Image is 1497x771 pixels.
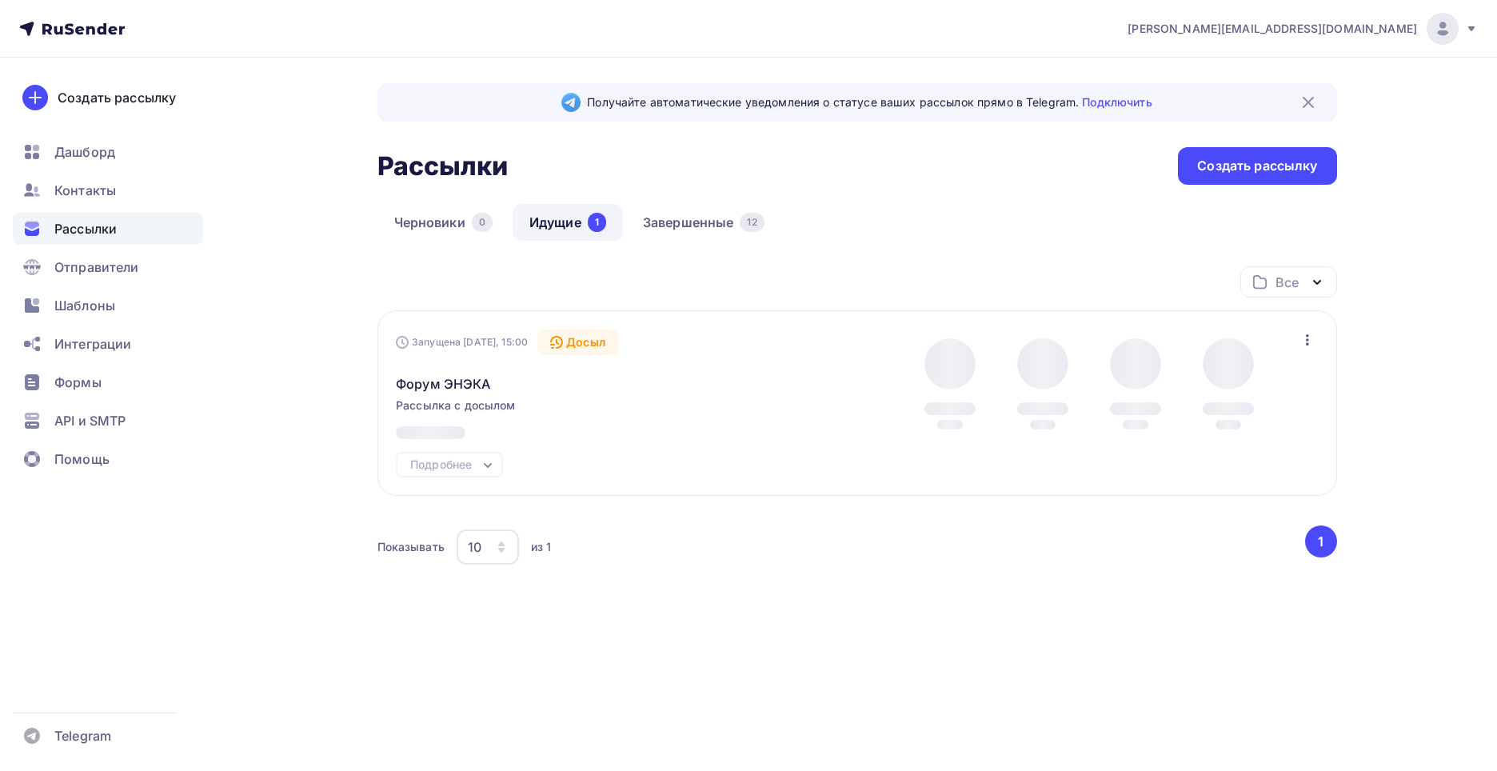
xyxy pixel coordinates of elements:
[13,251,203,283] a: Отправители
[472,213,493,232] div: 0
[1240,266,1337,298] button: Все
[1197,157,1317,175] div: Создать рассылку
[54,142,115,162] span: Дашборд
[396,336,528,349] div: Запущена [DATE], 15:00
[377,204,509,241] a: Черновики0
[468,537,481,557] div: 10
[587,94,1152,110] span: Получайте автоматические уведомления о статусе ваших рассылок прямо в Telegram.
[456,529,520,565] button: 10
[54,373,102,392] span: Формы
[377,539,445,555] div: Показывать
[13,290,203,322] a: Шаблоны
[13,136,203,168] a: Дашборд
[588,213,606,232] div: 1
[1128,13,1478,45] a: [PERSON_NAME][EMAIL_ADDRESS][DOMAIN_NAME]
[13,174,203,206] a: Контакты
[54,449,110,469] span: Помощь
[58,88,176,107] div: Создать рассылку
[396,374,491,393] span: Форум ЭНЭКА
[626,204,781,241] a: Завершенные12
[1128,21,1417,37] span: [PERSON_NAME][EMAIL_ADDRESS][DOMAIN_NAME]
[1305,525,1337,557] button: Go to page 1
[410,455,472,474] div: Подробнее
[740,213,764,232] div: 12
[54,726,111,745] span: Telegram
[531,539,552,555] div: из 1
[1302,525,1337,557] ul: Pagination
[396,397,516,413] span: Рассылка с досылом
[54,181,116,200] span: Контакты
[1275,273,1298,292] div: Все
[561,93,581,112] img: Telegram
[54,258,139,277] span: Отправители
[54,334,131,354] span: Интеграции
[54,296,115,315] span: Шаблоны
[513,204,623,241] a: Идущие1
[1082,95,1152,109] a: Подключить
[13,366,203,398] a: Формы
[537,330,618,355] div: Досыл
[54,411,126,430] span: API и SMTP
[377,150,509,182] h2: Рассылки
[13,213,203,245] a: Рассылки
[54,219,117,238] span: Рассылки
